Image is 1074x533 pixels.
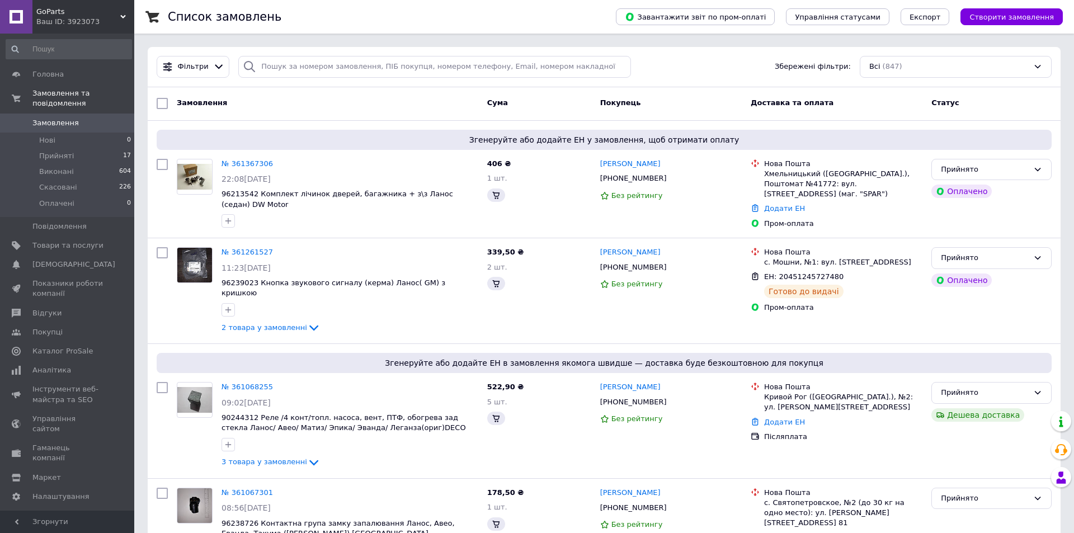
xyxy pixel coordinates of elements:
[39,135,55,145] span: Нові
[222,279,445,298] a: 96239023 Кнопка звукового сигналу (керма) Ланос( GM) з кришкою
[764,219,922,229] div: Пром-оплата
[123,151,131,161] span: 17
[177,159,213,195] a: Фото товару
[931,185,992,198] div: Оплачено
[222,263,271,272] span: 11:23[DATE]
[764,418,805,426] a: Додати ЕН
[764,257,922,267] div: с. Мошни, №1: вул. [STREET_ADDRESS]
[931,408,1024,422] div: Дешева доставка
[764,498,922,529] div: с. Святопетровское, №2 (до 30 кг на одно место): ул. [PERSON_NAME][STREET_ADDRESS] 81
[222,323,307,332] span: 2 товара у замовленні
[764,285,844,298] div: Готово до видачі
[222,458,307,466] span: 3 товара у замовленні
[32,260,115,270] span: [DEMOGRAPHIC_DATA]
[32,492,89,502] span: Налаштування
[487,98,508,107] span: Cума
[168,10,281,23] h1: Список замовлень
[611,191,663,200] span: Без рейтингу
[931,98,959,107] span: Статус
[222,159,273,168] a: № 361367306
[764,169,922,200] div: Хмельницький ([GEOGRAPHIC_DATA].), Поштомат №41772: вул. [STREET_ADDRESS] (маг. "SPAR")
[611,414,663,423] span: Без рейтингу
[177,387,212,413] img: Фото товару
[222,398,271,407] span: 09:02[DATE]
[764,382,922,392] div: Нова Пошта
[901,8,950,25] button: Експорт
[751,98,833,107] span: Доставка та оплата
[487,174,507,182] span: 1 шт.
[764,272,844,281] span: ЕН: 20451245727480
[941,252,1029,264] div: Прийнято
[32,69,64,79] span: Головна
[177,488,212,523] img: Фото товару
[764,247,922,257] div: Нова Пошта
[32,346,93,356] span: Каталог ProSale
[39,151,74,161] span: Прийняті
[32,414,103,434] span: Управління сайтом
[222,248,273,256] a: № 361261527
[32,384,103,404] span: Інструменти веб-майстра та SEO
[764,204,805,213] a: Додати ЕН
[598,260,669,275] div: [PHONE_NUMBER]
[222,503,271,512] span: 08:56[DATE]
[883,62,902,70] span: (847)
[910,13,941,21] span: Експорт
[39,199,74,209] span: Оплачені
[487,159,511,168] span: 406 ₴
[869,62,880,72] span: Всі
[177,164,212,190] img: Фото товару
[600,247,661,258] a: [PERSON_NAME]
[222,383,273,391] a: № 361068255
[764,392,922,412] div: Кривой Рог ([GEOGRAPHIC_DATA].), №2: ул. [PERSON_NAME][STREET_ADDRESS]
[119,182,131,192] span: 226
[598,171,669,186] div: [PHONE_NUMBER]
[616,8,775,25] button: Завантажити звіт по пром-оплаті
[238,56,631,78] input: Пошук за номером замовлення, ПІБ покупця, номером телефону, Email, номером накладної
[177,98,227,107] span: Замовлення
[611,520,663,529] span: Без рейтингу
[487,383,524,391] span: 522,90 ₴
[487,503,507,511] span: 1 шт.
[32,308,62,318] span: Відгуки
[941,164,1029,176] div: Прийнято
[611,280,663,288] span: Без рейтингу
[786,8,889,25] button: Управління статусами
[222,413,466,432] a: 90244312 Реле /4 конт/топл. насоса, вент, ПТФ, обогрева зад стекла Ланос/ Авео/ Матиз/ Эпика/ Эва...
[600,488,661,498] a: [PERSON_NAME]
[161,357,1047,369] span: Згенеруйте або додайте ЕН в замовлення якомога швидше — доставка буде безкоштовною для покупця
[222,323,321,332] a: 2 товара у замовленні
[39,167,74,177] span: Виконані
[222,174,271,183] span: 22:08[DATE]
[32,327,63,337] span: Покупці
[795,13,880,21] span: Управління статусами
[161,134,1047,145] span: Згенеруйте або додайте ЕН у замовлення, щоб отримати оплату
[177,382,213,418] a: Фото товару
[32,88,134,109] span: Замовлення та повідомлення
[764,488,922,498] div: Нова Пошта
[127,199,131,209] span: 0
[487,398,507,406] span: 5 шт.
[487,488,524,497] span: 178,50 ₴
[119,167,131,177] span: 604
[764,159,922,169] div: Нова Пошта
[931,273,992,287] div: Оплачено
[969,13,1054,21] span: Створити замовлення
[222,488,273,497] a: № 361067301
[600,382,661,393] a: [PERSON_NAME]
[32,240,103,251] span: Товари та послуги
[949,12,1063,21] a: Створити замовлення
[32,221,87,232] span: Повідомлення
[764,303,922,313] div: Пром-оплата
[600,98,641,107] span: Покупець
[941,387,1029,399] div: Прийнято
[177,247,213,283] a: Фото товару
[32,473,61,483] span: Маркет
[625,12,766,22] span: Завантажити звіт по пром-оплаті
[222,190,453,209] a: 96213542 Комплект лічинок дверей, багажника + з\з Ланос (седан) DW Motor
[32,365,71,375] span: Аналітика
[36,17,134,27] div: Ваш ID: 3923073
[487,263,507,271] span: 2 шт.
